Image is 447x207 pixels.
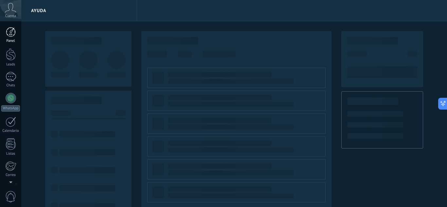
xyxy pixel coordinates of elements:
div: WhatsApp [1,105,20,112]
div: Leads [1,62,20,67]
div: Chats [1,83,20,88]
div: Correo [1,173,20,177]
div: Listas [1,152,20,156]
span: Cuenta [5,14,16,18]
div: Panel [1,39,20,43]
div: Calendario [1,129,20,133]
